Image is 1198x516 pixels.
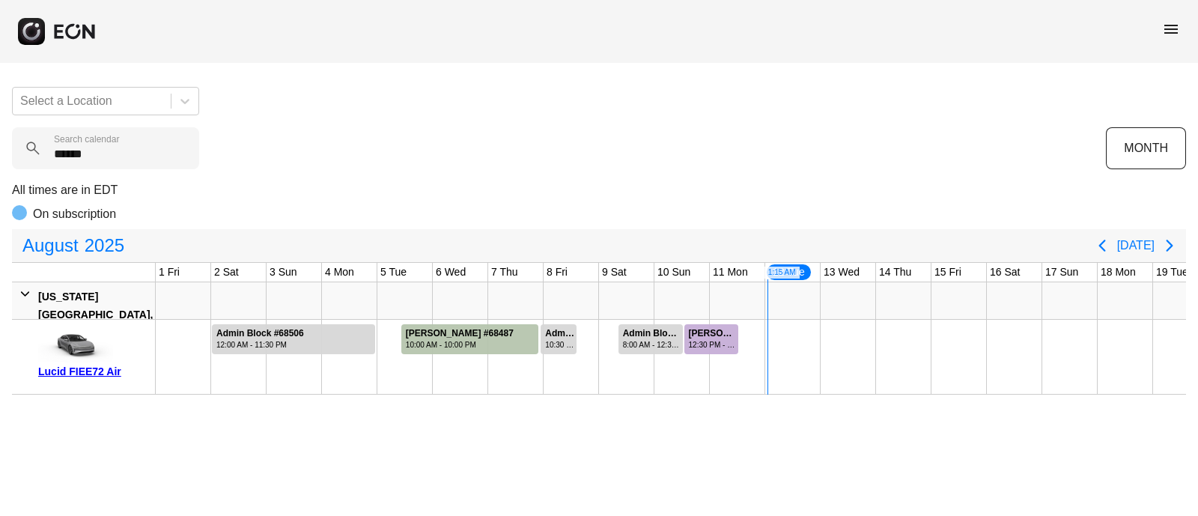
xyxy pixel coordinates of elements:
div: 2 Sat [211,263,242,282]
div: 9 Sat [599,263,630,282]
label: Search calendar [54,133,119,145]
div: 12:00 AM - 11:30 PM [216,339,304,350]
div: 12:30 PM - 12:30 PM [689,339,737,350]
button: [DATE] [1117,232,1155,259]
img: car [38,325,113,362]
div: 17 Sun [1042,263,1081,282]
div: 8 Fri [544,263,571,282]
div: Rented for 1 days by Ncho Monnet Current status is cleaning [684,320,739,354]
div: 8:00 AM - 12:30 PM [623,339,681,350]
div: 10 Sun [654,263,693,282]
button: Previous page [1087,231,1117,261]
div: 10:30 PM - 2:45 PM [545,339,575,350]
span: August [19,231,82,261]
div: 12 Tue [765,263,812,282]
p: All times are in EDT [12,181,1186,199]
div: 11 Mon [710,263,751,282]
div: Admin Block #69526 [623,328,681,339]
div: 7 Thu [488,263,521,282]
span: menu [1162,20,1180,38]
button: August2025 [13,231,133,261]
div: [PERSON_NAME] #68487 [406,328,514,339]
div: 14 Thu [876,263,914,282]
div: [US_STATE][GEOGRAPHIC_DATA], [GEOGRAPHIC_DATA] [38,288,153,342]
div: Rented for 2 days by Admin Block Current status is rental [618,320,684,354]
div: [PERSON_NAME] #69411 [689,328,737,339]
button: Next page [1155,231,1185,261]
button: MONTH [1106,127,1186,169]
div: 3 Sun [267,263,300,282]
div: Admin Block #68972 [545,328,575,339]
div: 19 Tue [1153,263,1191,282]
div: 15 Fri [931,263,964,282]
div: 4 Mon [322,263,357,282]
p: On subscription [33,205,116,223]
div: Lucid FIEE72 Air [38,362,150,380]
div: 10:00 AM - 10:00 PM [406,339,514,350]
div: 5 Tue [377,263,410,282]
div: 6 Wed [433,263,469,282]
div: 16 Sat [987,263,1023,282]
div: Rented for 3 days by Admin Block Current status is rental [211,320,376,354]
div: Rented for 1 days by Admin Block Current status is rental [540,320,577,354]
div: Rented for 3 days by Luke Melone Current status is completed [401,320,539,354]
span: 2025 [82,231,127,261]
div: 1 Fri [156,263,183,282]
div: 18 Mon [1098,263,1139,282]
div: 13 Wed [821,263,863,282]
div: Admin Block #68506 [216,328,304,339]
